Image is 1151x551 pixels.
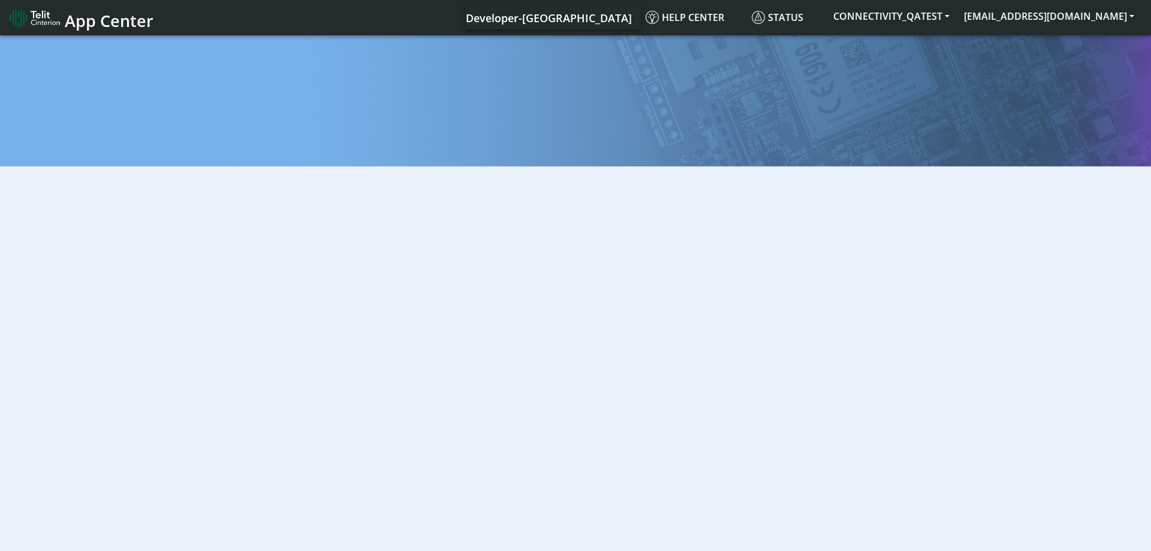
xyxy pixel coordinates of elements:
span: App Center [65,10,153,32]
span: Developer-[GEOGRAPHIC_DATA] [466,11,632,25]
a: Help center [641,5,747,29]
a: Your current platform instance [465,5,631,29]
img: logo-telit-cinterion-gw-new.png [10,8,60,28]
span: Help center [646,11,724,24]
a: Status [747,5,826,29]
button: [EMAIL_ADDRESS][DOMAIN_NAME] [957,5,1141,27]
a: App Center [10,5,152,31]
img: knowledge.svg [646,11,659,24]
button: CONNECTIVITY_QATEST [826,5,957,27]
span: Status [752,11,803,24]
img: status.svg [752,11,765,24]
